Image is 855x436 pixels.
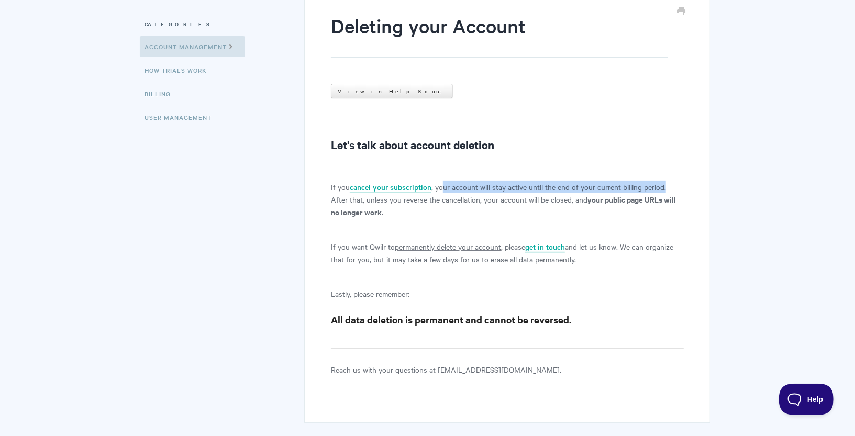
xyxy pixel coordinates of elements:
[331,136,683,153] h2: Let's talk about account deletion
[331,181,683,218] p: If you , your account will stay active until the end of your current billing period. After that, ...
[331,363,683,376] p: Reach us with your questions at [EMAIL_ADDRESS][DOMAIN_NAME].
[140,36,245,57] a: Account Management
[350,182,431,193] a: cancel your subscription
[145,15,275,33] h3: Categories
[331,240,683,265] p: If you want Qwilr to , please and let us know. We can organize that for you, but it may take a fe...
[331,84,453,98] a: View in Help Scout
[779,384,834,415] iframe: Toggle Customer Support
[525,241,565,253] a: get in touch
[145,107,220,128] a: User Management
[331,13,668,58] h1: Deleting your Account
[678,6,686,18] a: Print this Article
[145,60,215,81] a: How Trials Work
[331,312,683,327] h3: All data deletion is permanent and cannot be reversed.
[395,241,501,252] u: permanently delete your account
[331,287,683,300] p: Lastly, please remember:
[145,83,179,104] a: Billing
